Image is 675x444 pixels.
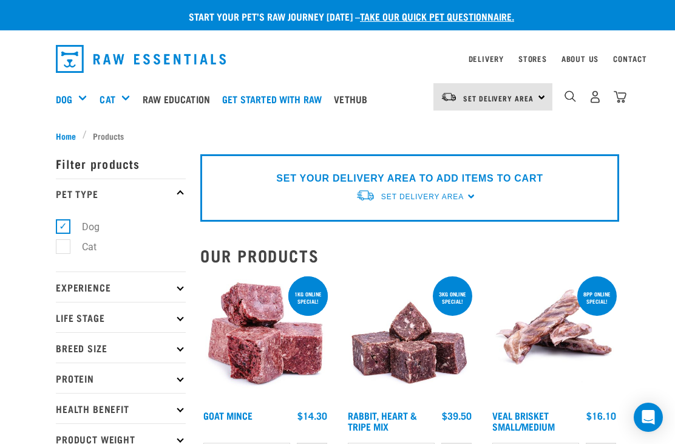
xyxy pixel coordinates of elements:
[345,274,475,404] img: 1175 Rabbit Heart Tripe Mix 01
[56,92,72,106] a: Dog
[492,412,555,429] a: Veal Brisket Small/Medium
[56,302,186,332] p: Life Stage
[634,403,663,432] div: Open Intercom Messenger
[288,285,328,310] div: 1kg online special!
[200,274,330,404] img: 1077 Wild Goat Mince 01
[463,96,534,100] span: Set Delivery Area
[56,272,186,302] p: Experience
[56,332,186,363] p: Breed Size
[331,75,376,123] a: Vethub
[203,412,253,418] a: Goat Mince
[56,129,619,142] nav: breadcrumbs
[348,412,417,429] a: Rabbit, Heart & Tripe Mix
[561,56,599,61] a: About Us
[140,75,219,123] a: Raw Education
[613,56,647,61] a: Contact
[56,179,186,209] p: Pet Type
[276,171,543,186] p: SET YOUR DELIVERY AREA TO ADD ITEMS TO CART
[433,285,472,310] div: 3kg online special!
[586,410,616,421] div: $16.10
[381,193,464,201] span: Set Delivery Area
[577,285,617,310] div: 8pp online special!
[56,363,186,393] p: Protein
[100,92,115,106] a: Cat
[56,129,76,142] span: Home
[297,410,327,421] div: $14.30
[518,56,547,61] a: Stores
[469,56,504,61] a: Delivery
[442,410,472,421] div: $39.50
[589,91,602,103] img: user.png
[360,13,514,19] a: take our quick pet questionnaire.
[46,40,629,78] nav: dropdown navigation
[56,129,83,142] a: Home
[219,75,331,123] a: Get started with Raw
[56,393,186,423] p: Health Benefit
[63,219,104,234] label: Dog
[200,246,619,265] h2: Our Products
[63,239,101,254] label: Cat
[356,189,375,202] img: van-moving.png
[489,274,619,404] img: 1207 Veal Brisket 4pp 01
[56,148,186,179] p: Filter products
[614,91,626,103] img: home-icon@2x.png
[565,91,576,102] img: home-icon-1@2x.png
[56,45,226,73] img: Raw Essentials Logo
[441,92,457,103] img: van-moving.png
